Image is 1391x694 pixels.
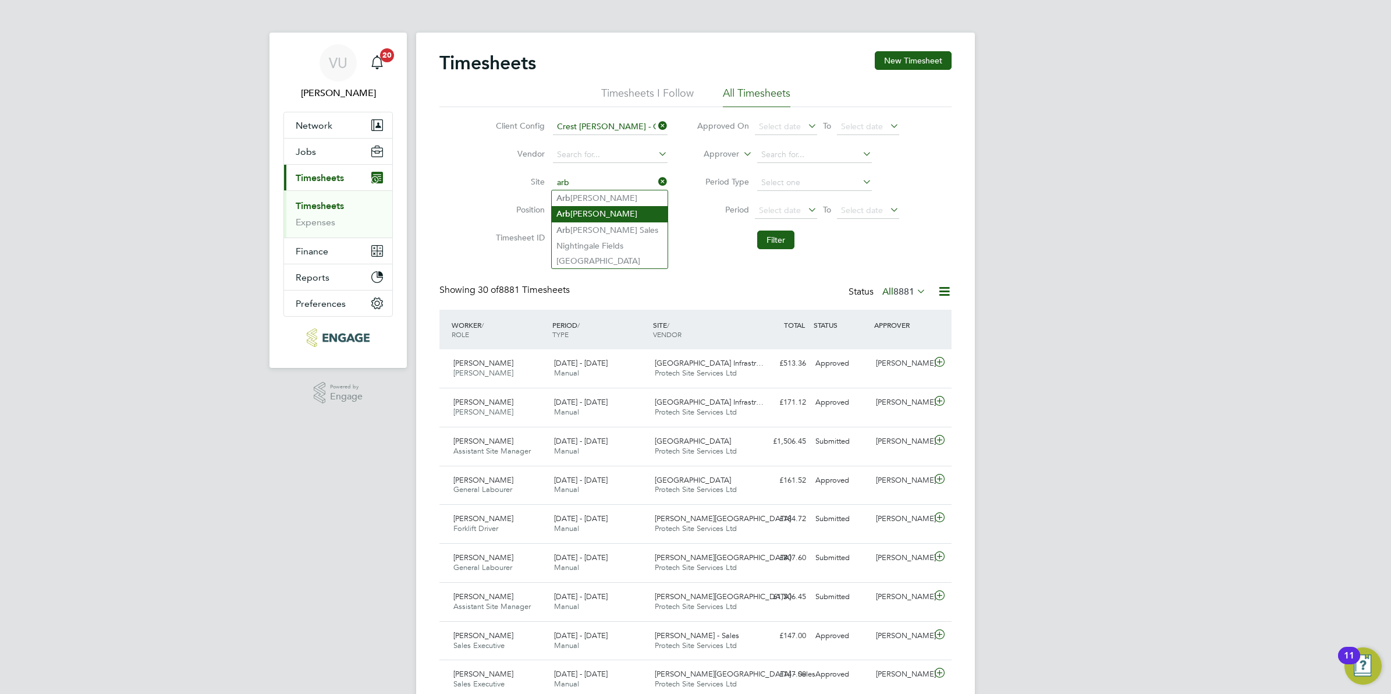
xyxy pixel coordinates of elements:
span: [PERSON_NAME] [453,631,513,640]
span: TYPE [552,330,569,339]
li: [PERSON_NAME] [552,206,668,222]
div: Approved [811,354,871,373]
span: [PERSON_NAME] [453,553,513,562]
li: Timesheets I Follow [601,86,694,107]
span: To [819,118,835,133]
span: General Labourer [453,562,512,572]
div: £807.60 [750,548,811,568]
span: [PERSON_NAME][GEOGRAPHIC_DATA] [655,514,791,523]
div: Approved [811,471,871,490]
span: Reports [296,272,329,283]
span: / [577,320,580,330]
label: Vendor [492,148,545,159]
span: [DATE] - [DATE] [554,592,608,601]
button: Timesheets [284,165,392,190]
span: [DATE] - [DATE] [554,553,608,562]
span: Vicki Upson [283,86,393,100]
button: Jobs [284,139,392,164]
div: PERIOD [549,314,650,345]
input: Search for... [553,119,668,135]
input: Search for... [553,147,668,163]
span: [GEOGRAPHIC_DATA] Infrastr… [655,397,764,407]
div: £184.72 [750,509,811,529]
button: Filter [757,231,794,249]
span: Assistant Site Manager [453,446,531,456]
span: Manual [554,368,579,378]
span: [PERSON_NAME] [453,436,513,446]
div: [PERSON_NAME] [871,354,932,373]
span: Manual [554,640,579,650]
div: Timesheets [284,190,392,238]
div: £147.00 [750,665,811,684]
div: WORKER [449,314,549,345]
span: [DATE] - [DATE] [554,397,608,407]
div: Showing [439,284,572,296]
span: [PERSON_NAME] [453,475,513,485]
span: [PERSON_NAME] [453,407,513,417]
span: [PERSON_NAME] [453,514,513,523]
span: Select date [841,121,883,132]
span: Protech Site Services Ltd [655,446,737,456]
span: VENDOR [653,330,682,339]
span: Forklift Driver [453,523,498,533]
span: [PERSON_NAME][GEOGRAPHIC_DATA] [655,553,791,562]
a: Timesheets [296,200,344,211]
label: All [882,286,926,298]
span: 8881 [893,286,914,298]
span: [PERSON_NAME] [453,592,513,601]
div: £1,506.45 [750,587,811,607]
a: Expenses [296,217,335,228]
span: Finance [296,246,328,257]
span: [GEOGRAPHIC_DATA] Infrastr… [655,358,764,368]
span: 20 [380,48,394,62]
div: [PERSON_NAME] [871,587,932,607]
div: Approved [811,665,871,684]
div: Status [849,284,928,300]
div: 11 [1344,656,1354,671]
input: Select one [757,175,872,191]
b: Arb [556,209,570,219]
span: Timesheets [296,172,344,183]
div: [PERSON_NAME] [871,509,932,529]
input: Search for... [757,147,872,163]
span: / [667,320,669,330]
span: Network [296,120,332,131]
div: Approved [811,626,871,646]
b: Arb [556,225,570,235]
span: Select date [759,205,801,215]
span: Select date [759,121,801,132]
img: protechltd-logo-retina.png [307,328,369,347]
div: [PERSON_NAME] [871,665,932,684]
span: Protech Site Services Ltd [655,601,737,611]
h2: Timesheets [439,51,536,75]
span: Jobs [296,146,316,157]
label: Site [492,176,545,187]
span: To [819,202,835,217]
span: Manual [554,484,579,494]
span: [GEOGRAPHIC_DATA] [655,475,731,485]
span: Sales Executive [453,679,505,689]
b: Arb [556,193,570,203]
span: [PERSON_NAME] [453,669,513,679]
span: [PERSON_NAME] [453,397,513,407]
span: Protech Site Services Ltd [655,679,737,689]
span: Manual [554,407,579,417]
label: Position [492,204,545,215]
span: Protech Site Services Ltd [655,407,737,417]
a: 20 [366,44,389,82]
label: Client Config [492,121,545,131]
span: Engage [330,392,363,402]
span: TOTAL [784,320,805,330]
button: Network [284,112,392,138]
div: [PERSON_NAME] [871,393,932,412]
div: [PERSON_NAME] [871,626,932,646]
span: 8881 Timesheets [478,284,570,296]
label: Period [697,204,749,215]
div: STATUS [811,314,871,335]
li: [PERSON_NAME] Sales [552,222,668,238]
input: Search for... [553,175,668,191]
span: Protech Site Services Ltd [655,562,737,572]
span: 30 of [478,284,499,296]
span: [DATE] - [DATE] [554,669,608,679]
button: Reports [284,264,392,290]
